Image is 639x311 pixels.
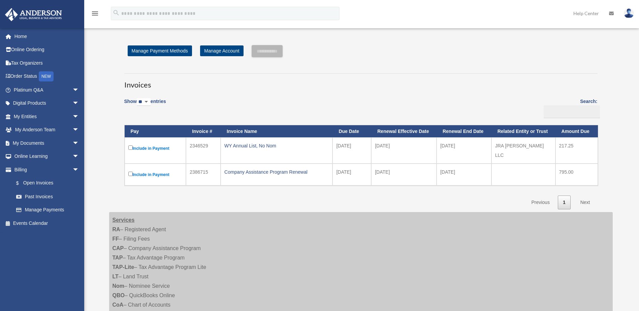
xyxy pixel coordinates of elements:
img: User Pic [624,8,634,18]
span: arrow_drop_down [72,150,86,164]
strong: Nom [113,283,125,289]
a: Order StatusNEW [5,70,89,83]
div: Company Assistance Program Renewal [224,167,329,177]
td: [DATE] [437,137,491,164]
strong: LT [113,274,119,279]
td: [DATE] [332,164,371,185]
a: menu [91,12,99,18]
a: My Documentsarrow_drop_down [5,136,89,150]
strong: TAP [113,255,123,261]
td: [DATE] [437,164,491,185]
a: Home [5,30,89,43]
label: Include in Payment [128,170,183,179]
strong: RA [113,227,120,232]
input: Include in Payment [128,145,133,150]
th: Invoice #: activate to sort column ascending [186,125,221,138]
th: Related Entity or Trust: activate to sort column ascending [491,125,555,138]
th: Pay: activate to sort column descending [125,125,186,138]
a: Previous [526,196,554,209]
span: arrow_drop_down [72,97,86,110]
span: arrow_drop_down [72,83,86,97]
a: Platinum Q&Aarrow_drop_down [5,83,89,97]
td: 795.00 [555,164,598,185]
td: 217.25 [555,137,598,164]
span: arrow_drop_down [72,123,86,137]
th: Renewal End Date: activate to sort column ascending [437,125,491,138]
input: Search: [544,105,600,118]
label: Include in Payment [128,144,183,152]
a: Digital Productsarrow_drop_down [5,97,89,110]
label: Search: [541,97,598,118]
th: Renewal Effective Date: activate to sort column ascending [371,125,437,138]
th: Due Date: activate to sort column ascending [332,125,371,138]
strong: FF [113,236,119,242]
select: Showentries [137,98,151,106]
i: search [113,9,120,16]
strong: TAP-Lite [113,264,134,270]
div: NEW [39,71,54,81]
input: Include in Payment [128,172,133,176]
strong: QBO [113,292,125,298]
a: Billingarrow_drop_down [5,163,86,176]
span: arrow_drop_down [72,136,86,150]
h3: Invoices [124,73,598,90]
th: Invoice Name: activate to sort column ascending [221,125,332,138]
td: [DATE] [332,137,371,164]
span: $ [20,179,23,187]
a: Online Learningarrow_drop_down [5,150,89,163]
a: Tax Organizers [5,56,89,70]
a: 1 [558,196,571,209]
a: Manage Payment Methods [128,45,192,56]
a: My Anderson Teamarrow_drop_down [5,123,89,137]
strong: Services [113,217,135,223]
a: Online Ordering [5,43,89,57]
a: Manage Payments [9,203,86,217]
a: Manage Account [200,45,243,56]
a: $Open Invoices [9,176,83,190]
span: arrow_drop_down [72,163,86,177]
a: Past Invoices [9,190,86,203]
label: Show entries [124,97,166,113]
strong: CoA [113,302,124,308]
th: Amount Due: activate to sort column ascending [555,125,598,138]
td: JRA [PERSON_NAME] LLC [491,137,555,164]
a: Next [575,196,595,209]
strong: CAP [113,245,124,251]
td: 2386715 [186,164,221,185]
span: arrow_drop_down [72,110,86,124]
td: [DATE] [371,164,437,185]
td: [DATE] [371,137,437,164]
i: menu [91,9,99,18]
div: WY Annual List, No Nom [224,141,329,150]
a: Events Calendar [5,216,89,230]
td: 2346529 [186,137,221,164]
a: My Entitiesarrow_drop_down [5,110,89,123]
img: Anderson Advisors Platinum Portal [3,8,64,21]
